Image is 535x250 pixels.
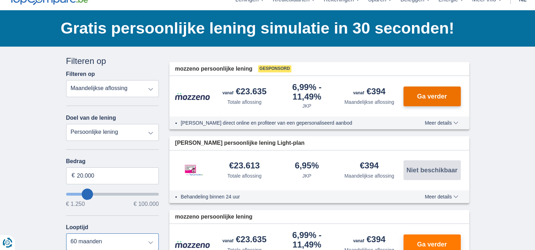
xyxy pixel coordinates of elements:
[403,160,461,180] button: Niet beschikbaar
[175,240,210,248] img: product.pl.alt Mozzeno
[417,241,447,248] span: Ga verder
[302,102,312,109] div: JKP
[222,235,267,245] div: €23.635
[279,83,336,101] div: 6,99%
[66,201,85,207] span: € 1.250
[175,157,210,183] img: product.pl.alt Leemans Kredieten
[344,172,394,179] div: Maandelijkse aflossing
[61,17,469,39] h1: Gratis persoonlijke lening simulatie in 30 seconden!
[360,161,379,171] div: €394
[66,158,159,165] label: Bedrag
[66,115,116,121] label: Doel van de lening
[66,193,159,196] input: wantToBorrow
[66,55,159,67] div: Filteren op
[419,194,463,200] button: Meer details
[72,172,75,180] span: €
[175,93,210,100] img: product.pl.alt Mozzeno
[175,139,304,147] span: [PERSON_NAME] persoonlijke lening Light-plan
[302,172,312,179] div: JKP
[181,193,399,200] li: Behandeling binnen 24 uur
[66,224,88,231] label: Looptijd
[258,65,291,72] span: Gesponsord
[406,167,457,173] span: Niet beschikbaar
[403,87,461,106] button: Ga verder
[425,120,458,125] span: Meer details
[417,93,447,100] span: Ga verder
[227,172,262,179] div: Totale aflossing
[222,87,267,97] div: €23.635
[175,213,252,221] span: mozzeno persoonlijke lening
[353,235,385,245] div: €394
[279,231,336,249] div: 6,99%
[229,161,260,171] div: €23.613
[425,194,458,199] span: Meer details
[419,120,463,126] button: Meer details
[353,87,385,97] div: €394
[66,71,95,77] label: Filteren op
[175,65,252,73] span: mozzeno persoonlijke lening
[227,99,262,106] div: Totale aflossing
[181,119,399,126] li: [PERSON_NAME] direct online en profiteer van een gepersonaliseerd aanbod
[134,201,159,207] span: € 100.000
[344,99,394,106] div: Maandelijkse aflossing
[295,161,319,171] div: 6,95%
